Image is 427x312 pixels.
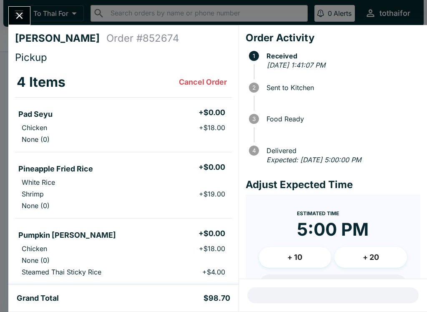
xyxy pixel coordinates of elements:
[9,7,30,25] button: Close
[198,108,225,118] h5: + $0.00
[199,190,225,198] p: + $19.00
[252,84,256,91] text: 2
[18,164,93,174] h5: Pineapple Fried Rice
[18,109,53,119] h5: Pad Seyu
[22,244,47,253] p: Chicken
[198,229,225,239] h5: + $0.00
[297,210,339,216] span: Estimated Time
[22,178,55,186] p: White Rice
[17,293,59,303] h5: Grand Total
[266,156,361,164] em: Expected: [DATE] 5:00:00 PM
[22,123,47,132] p: Chicken
[198,162,225,172] h5: + $0.00
[253,53,255,59] text: 1
[199,123,225,132] p: + $18.00
[259,247,332,268] button: + 10
[252,147,256,154] text: 4
[18,230,116,240] h5: Pumpkin [PERSON_NAME]
[106,32,179,45] h4: Order # 852674
[262,115,420,123] span: Food Ready
[334,247,407,268] button: + 20
[22,190,44,198] p: Shrimp
[22,135,50,143] p: None (0)
[297,219,369,240] time: 5:00 PM
[15,32,106,45] h4: [PERSON_NAME]
[15,51,47,63] span: Pickup
[202,268,225,276] p: + $4.00
[22,256,50,264] p: None (0)
[176,74,230,91] button: Cancel Order
[199,244,225,253] p: + $18.00
[252,116,256,122] text: 3
[203,293,230,303] h5: $98.70
[22,268,101,276] p: Steamed Thai Sticky Rice
[22,201,50,210] p: None (0)
[17,74,65,91] h3: 4 Items
[246,32,420,44] h4: Order Activity
[246,179,420,191] h4: Adjust Expected Time
[267,61,325,69] em: [DATE] 1:41:07 PM
[262,84,420,91] span: Sent to Kitchen
[262,147,420,154] span: Delivered
[262,52,420,60] span: Received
